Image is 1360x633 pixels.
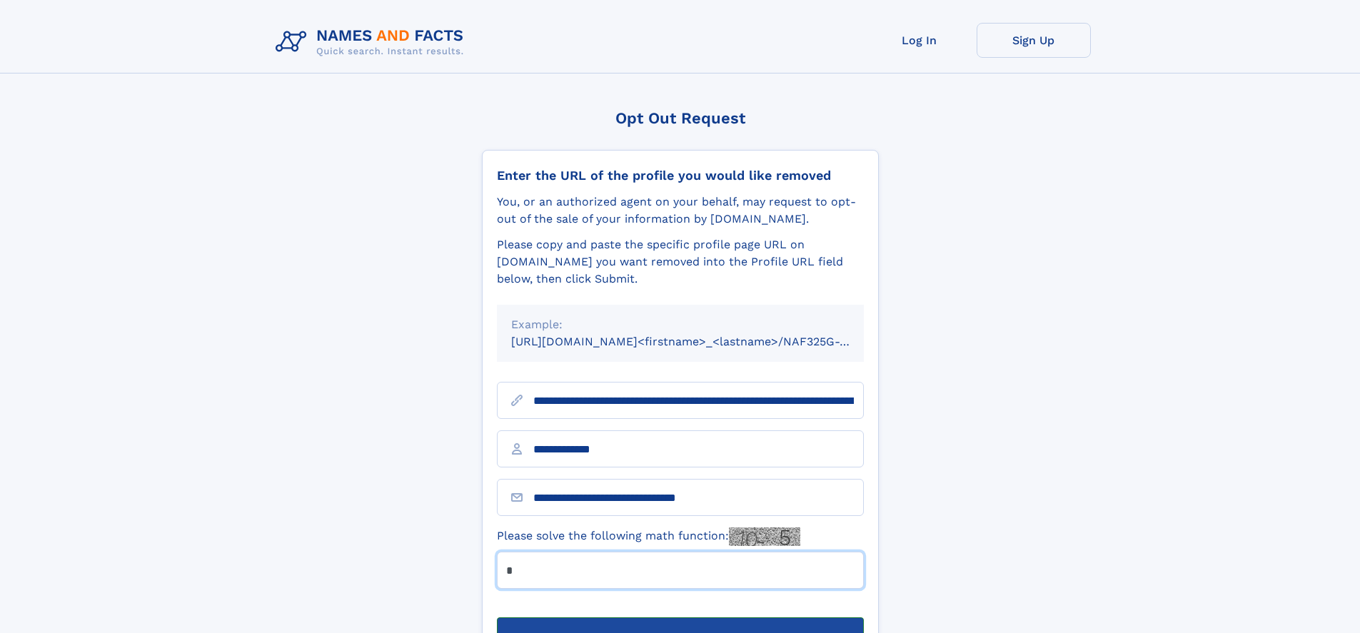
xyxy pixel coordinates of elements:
[497,193,864,228] div: You, or an authorized agent on your behalf, may request to opt-out of the sale of your informatio...
[482,109,879,127] div: Opt Out Request
[862,23,977,58] a: Log In
[497,236,864,288] div: Please copy and paste the specific profile page URL on [DOMAIN_NAME] you want removed into the Pr...
[511,335,891,348] small: [URL][DOMAIN_NAME]<firstname>_<lastname>/NAF325G-xxxxxxxx
[977,23,1091,58] a: Sign Up
[497,168,864,183] div: Enter the URL of the profile you would like removed
[511,316,850,333] div: Example:
[497,527,800,546] label: Please solve the following math function:
[270,23,475,61] img: Logo Names and Facts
